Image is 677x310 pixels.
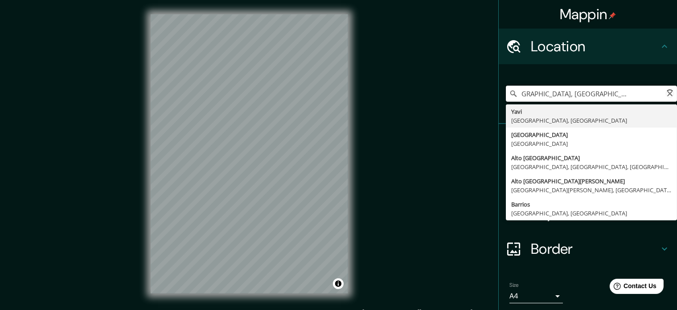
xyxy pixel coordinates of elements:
[509,289,563,303] div: A4
[499,124,677,160] div: Pins
[151,14,348,293] canvas: Map
[511,116,672,125] div: [GEOGRAPHIC_DATA], [GEOGRAPHIC_DATA]
[560,5,616,23] h4: Mappin
[333,278,344,289] button: Toggle attribution
[511,162,672,171] div: [GEOGRAPHIC_DATA], [GEOGRAPHIC_DATA], [GEOGRAPHIC_DATA]
[531,204,659,222] h4: Layout
[609,12,616,19] img: pin-icon.png
[506,86,677,102] input: Pick your city or area
[511,186,672,194] div: [GEOGRAPHIC_DATA][PERSON_NAME], [GEOGRAPHIC_DATA], [GEOGRAPHIC_DATA]
[531,37,659,55] h4: Location
[511,209,672,218] div: [GEOGRAPHIC_DATA], [GEOGRAPHIC_DATA]
[511,153,672,162] div: Alto [GEOGRAPHIC_DATA]
[499,29,677,64] div: Location
[511,107,672,116] div: Yavi
[509,281,519,289] label: Size
[499,231,677,267] div: Border
[598,275,667,300] iframe: Help widget launcher
[499,195,677,231] div: Layout
[511,139,672,148] div: [GEOGRAPHIC_DATA]
[511,177,672,186] div: Alto [GEOGRAPHIC_DATA][PERSON_NAME]
[511,130,672,139] div: [GEOGRAPHIC_DATA]
[531,240,659,258] h4: Border
[499,160,677,195] div: Style
[511,200,672,209] div: Barrios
